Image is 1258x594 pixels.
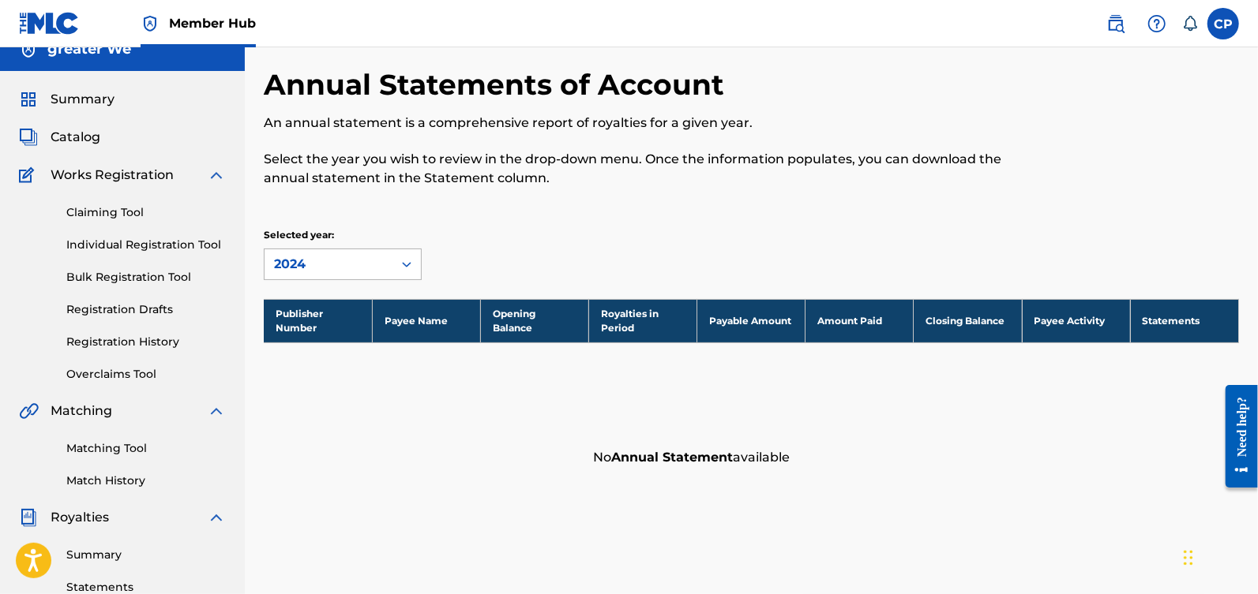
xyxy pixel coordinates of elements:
img: Matching [19,402,39,420]
div: Notifications [1182,16,1198,32]
img: search [1106,14,1125,33]
a: Registration History [66,334,226,350]
img: help [1147,14,1166,33]
img: Summary [19,90,38,109]
img: Royalties [19,508,38,527]
div: Drag [1184,534,1193,581]
span: Catalog [51,128,100,147]
a: Individual Registration Tool [66,237,226,253]
a: Matching Tool [66,440,226,457]
img: Works Registration [19,166,39,185]
th: Payee Name [372,299,480,342]
h2: Annual Statements of Account [264,67,732,103]
span: Works Registration [51,166,174,185]
th: Payable Amount [697,299,805,342]
div: No available [586,440,1239,475]
div: 2024 [274,255,383,274]
div: Help [1141,8,1173,39]
p: Select the year you wish to review in the drop-down menu. Once the information populates, you can... [264,150,1015,188]
th: Royalties in Period [588,299,697,342]
img: Top Rightsholder [141,14,160,33]
th: Publisher Number [264,299,372,342]
img: MLC Logo [19,12,80,35]
span: Matching [51,402,112,420]
span: Summary [51,90,115,109]
p: An annual statement is a comprehensive report of royalties for a given year. [264,114,1015,133]
img: expand [207,166,226,185]
img: expand [207,402,226,420]
a: Overclaims Tool [66,366,226,383]
img: Catalog [19,128,38,147]
a: Match History [66,473,226,489]
th: Statements [1130,299,1238,342]
a: Public Search [1100,8,1132,39]
div: User Menu [1207,8,1239,39]
a: SummarySummary [19,90,115,109]
img: expand [207,508,226,527]
th: Payee Activity [1022,299,1130,342]
iframe: Resource Center [1214,373,1258,500]
p: Selected year: [264,228,422,242]
th: Amount Paid [805,299,914,342]
a: Claiming Tool [66,204,226,221]
img: Accounts [19,40,38,59]
th: Opening Balance [480,299,588,342]
th: Closing Balance [914,299,1022,342]
span: Member Hub [169,14,256,32]
iframe: Chat Widget [1179,518,1258,594]
a: CatalogCatalog [19,128,100,147]
a: Summary [66,547,226,563]
h5: greater We [47,40,131,58]
span: Royalties [51,508,109,527]
strong: Annual Statement [612,450,734,465]
a: Registration Drafts [66,301,226,318]
a: Bulk Registration Tool [66,269,226,286]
